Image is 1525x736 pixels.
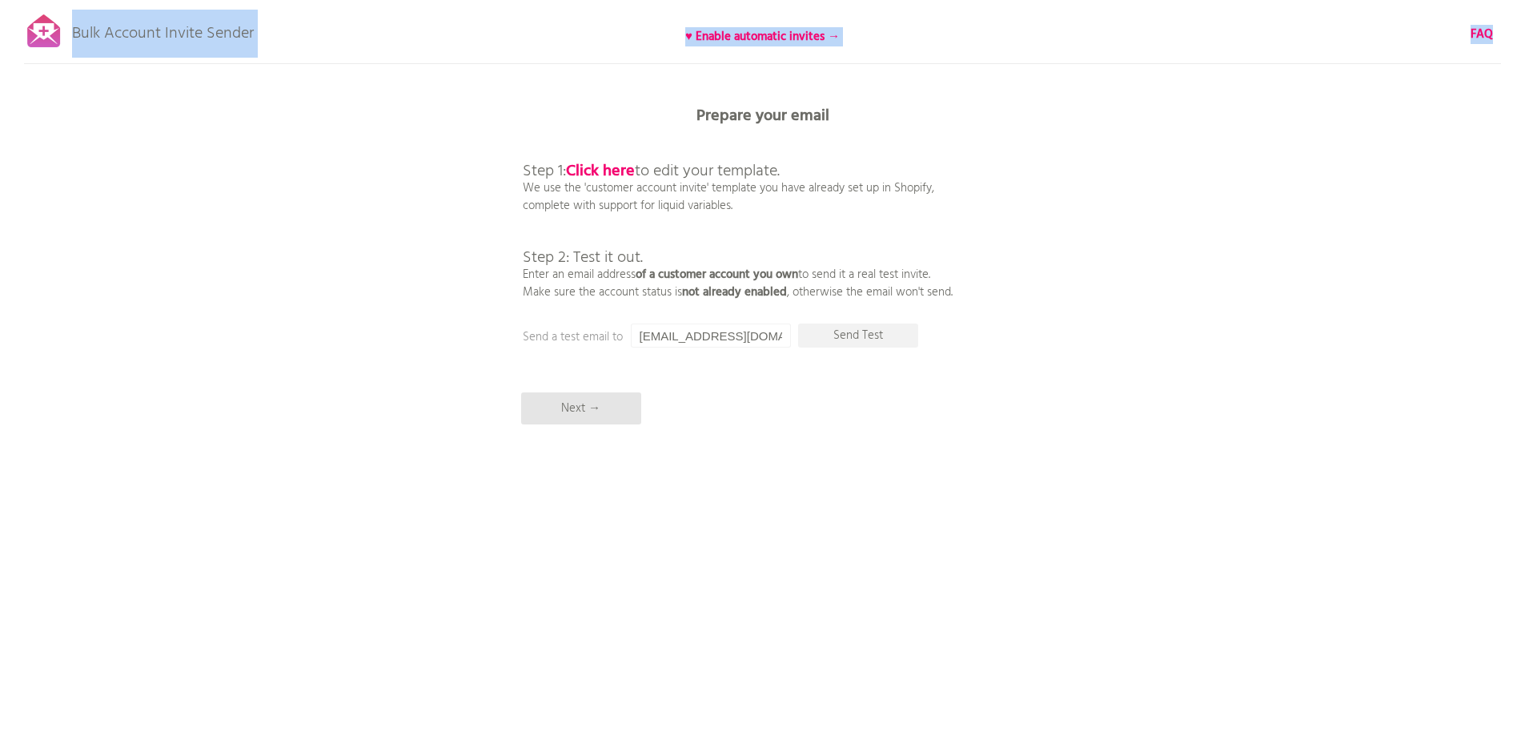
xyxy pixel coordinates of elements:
b: of a customer account you own [636,265,798,284]
p: We use the 'customer account invite' template you have already set up in Shopify, complete with s... [523,128,953,301]
p: Bulk Account Invite Sender [72,10,254,50]
p: Send Test [798,324,918,348]
p: Send a test email to [523,328,843,346]
p: Next → [521,392,641,424]
b: ♥ Enable automatic invites → [685,27,840,46]
b: FAQ [1471,25,1493,44]
b: not already enabled [682,283,787,302]
b: Prepare your email [696,103,829,129]
span: Step 1: to edit your template. [523,159,780,184]
a: Click here [566,159,635,184]
a: FAQ [1471,26,1493,43]
span: Step 2: Test it out. [523,245,643,271]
